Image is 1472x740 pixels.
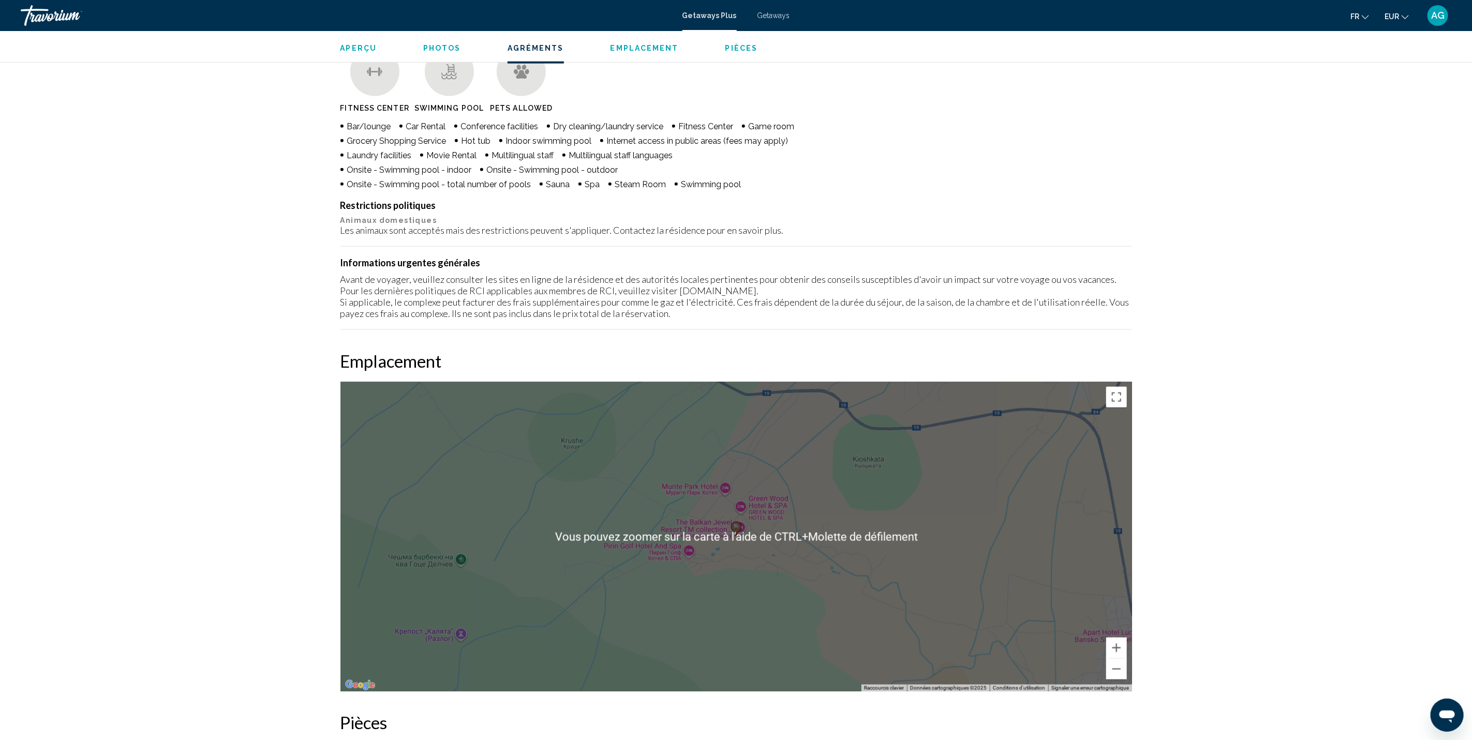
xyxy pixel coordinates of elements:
button: Zoom avant [1106,638,1127,658]
span: Bar/lounge [347,122,391,131]
button: Zoom arrière [1106,659,1127,679]
button: Raccourcis clavier [864,685,904,692]
span: Multilingual staff [492,150,554,160]
button: Agréments [508,43,564,53]
h4: Restrictions politiques [340,200,1132,211]
span: Aperçu [340,44,377,52]
a: Conditions d'utilisation [993,685,1045,691]
a: Getaways [757,11,790,20]
span: Movie Rental [427,150,477,160]
img: Google [343,678,377,692]
span: Multilingual staff languages [569,150,673,160]
span: Fitness Center [340,104,409,112]
span: Indoor swimming pool [506,136,592,146]
button: Emplacement [611,43,679,53]
button: Passer en plein écran [1106,387,1127,407]
button: Photos [423,43,461,53]
span: Laundry facilities [347,150,412,160]
span: Internet access in public areas (fees may apply) [607,136,789,146]
span: fr [1350,12,1359,21]
span: Données cartographiques ©2025 [910,685,987,691]
span: Photos [423,44,461,52]
span: Car Rental [406,122,446,131]
span: Pièces [725,44,758,52]
span: Agréments [508,44,564,52]
span: Game room [749,122,795,131]
span: Dry cleaning/laundry service [554,122,664,131]
span: Pets Allowed [490,104,553,112]
span: Fitness Center [679,122,734,131]
span: Hot tub [462,136,491,146]
span: Onsite - Swimming pool - outdoor [487,165,618,175]
button: Aperçu [340,43,377,53]
a: Getaways Plus [682,11,737,20]
span: Grocery Shopping Service [347,136,447,146]
span: EUR [1385,12,1399,21]
button: Change currency [1385,9,1409,24]
span: Onsite - Swimming pool - total number of pools [347,179,531,189]
button: Change language [1350,9,1369,24]
span: Spa [585,179,600,189]
span: Sauna [546,179,570,189]
iframe: Bouton de lancement de la fenêtre de messagerie [1431,699,1464,732]
h2: Pièces [340,713,1132,733]
button: Pièces [725,43,758,53]
a: Travorium [21,5,672,26]
a: Signaler une erreur cartographique [1051,685,1129,691]
span: Swimming Pool [414,104,484,112]
a: Ouvrir cette zone dans Google Maps (dans une nouvelle fenêtre) [343,678,377,692]
h4: Informations urgentes générales [340,257,1132,268]
p: Animaux domestiques [340,216,1132,224]
div: Les animaux sont acceptés mais des restrictions peuvent s'appliquer. Contactez la résidence pour ... [340,224,1132,236]
span: Steam Room [615,179,666,189]
span: AG [1431,10,1445,21]
span: Onsite - Swimming pool - indoor [347,165,472,175]
span: Swimming pool [681,179,741,189]
span: Emplacement [611,44,679,52]
h2: Emplacement [340,351,1132,371]
div: Avant de voyager, veuillez consulter les sites en ligne de la résidence et des autorités locales ... [340,274,1132,319]
button: User Menu [1424,5,1451,26]
span: Conference facilities [461,122,539,131]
